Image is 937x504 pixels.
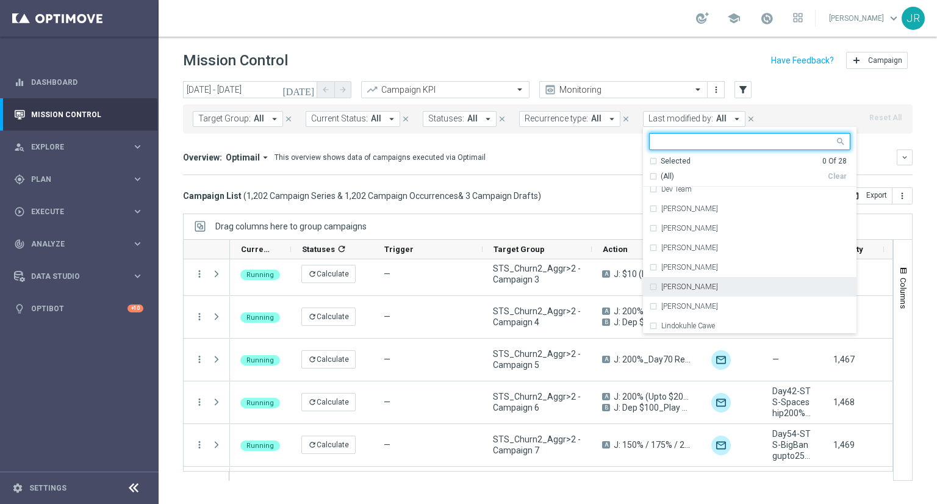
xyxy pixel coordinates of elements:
span: Explore [31,143,132,151]
colored-tag: Running [240,268,280,280]
span: Current Status: [311,113,368,124]
span: Analyze [31,240,132,248]
span: J: 150% / 175% / 200% / 250%_Day84 Offer [614,439,691,450]
span: — [384,397,390,407]
span: 1,468 [833,397,855,407]
label: [PERSON_NAME] [661,205,718,212]
button: Optimail arrow_drop_down [222,152,275,163]
div: Jerome Rooy [649,257,850,277]
label: Lindokuhle Cawe [661,322,715,329]
span: Target Group: [198,113,251,124]
i: refresh [308,355,317,364]
input: Select date range [183,81,317,98]
a: [PERSON_NAME]keyboard_arrow_down [828,9,902,27]
span: Last modified by: [648,113,713,124]
span: 1,469 [833,440,855,450]
button: close [620,112,631,126]
i: preview [544,84,556,96]
div: Row Groups [215,221,367,231]
div: JR [902,7,925,30]
span: ( [243,190,246,201]
colored-tag: Running [240,397,280,408]
button: play_circle_outline Execute keyboard_arrow_right [13,207,144,217]
div: Mission Control [14,98,143,131]
div: Execute [14,206,132,217]
i: close [284,115,293,123]
button: refreshCalculate [301,393,356,411]
label: Dev Team [661,185,692,193]
i: close [622,115,630,123]
i: close [401,115,410,123]
button: Mission Control [13,110,144,120]
span: Execute [31,208,132,215]
div: Kenneth Schembri [649,297,850,316]
span: keyboard_arrow_down [887,12,900,25]
label: [PERSON_NAME] [661,283,718,290]
span: — [384,440,390,450]
div: Judith Ratau [649,277,850,297]
i: keyboard_arrow_right [132,206,143,217]
span: school [727,12,741,25]
i: arrow_forward [339,85,347,94]
span: Current Status [241,245,270,254]
span: Trigger [384,245,414,254]
img: Optimail [711,436,731,455]
span: J: Dep $100_Play $300_Day70 Offer_B [614,317,691,328]
button: arrow_back [317,81,334,98]
img: Optimail [711,393,731,412]
ng-select: Campaign KPI [361,81,530,98]
span: Running [246,271,274,279]
button: Target Group: All arrow_drop_down [193,111,283,127]
button: open_in_browser Export [844,187,892,204]
button: Recurrence type: All arrow_drop_down [519,111,620,127]
label: [PERSON_NAME] [661,303,718,310]
span: ) [538,190,541,201]
button: refreshCalculate [301,350,356,369]
span: (All) [661,171,674,182]
span: STS_Churn2_Aggr>2 - Campaign 3 [493,263,581,285]
button: Current Status: All arrow_drop_down [306,111,400,127]
button: add Campaign [846,52,908,69]
i: keyboard_arrow_right [132,238,143,250]
span: Day42-STS-Spaceship200%upto$200-offer2-reminder-A, Day42-STS-Spaceship200%upto$200-offer2-reminder-B [772,386,813,419]
a: Settings [29,484,66,492]
i: refresh [308,398,317,406]
i: gps_fixed [14,174,25,185]
button: keyboard_arrow_down [897,149,913,165]
span: All [716,113,727,124]
ng-select: Monitoring [539,81,708,98]
i: close [747,115,755,123]
colored-tag: Running [240,354,280,365]
div: person_search Explore keyboard_arrow_right [13,142,144,152]
span: Statuses [302,245,335,254]
button: more_vert [194,311,205,322]
span: A [602,356,610,363]
button: arrow_forward [334,81,351,98]
div: Lindokuhle Cawe [649,316,850,336]
div: Gurshlyn Cooper [649,238,850,257]
span: Calculate column [335,242,346,256]
a: Optibot [31,292,127,325]
button: more_vert [892,187,913,204]
label: [PERSON_NAME] [661,264,718,271]
span: All [371,113,381,124]
span: 1,467 [833,355,855,364]
button: lightbulb Optibot +10 [13,304,144,314]
i: keyboard_arrow_right [132,173,143,185]
span: Action [603,245,628,254]
img: Email [711,350,731,370]
div: Selected [661,156,691,167]
div: Optibot [14,292,143,325]
div: Analyze [14,239,132,250]
button: more_vert [710,82,722,97]
span: STS_Churn2_Aggr>2 - Campaign 4 [493,306,581,328]
span: A [602,393,610,400]
i: filter_alt [738,84,749,95]
i: arrow_drop_down [483,113,494,124]
div: This overview shows data of campaigns executed via Optimail [275,152,486,163]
